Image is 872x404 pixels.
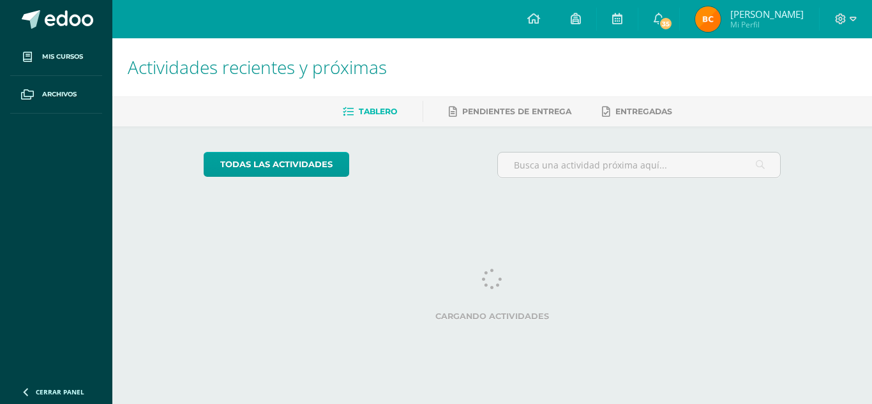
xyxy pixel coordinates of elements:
[36,387,84,396] span: Cerrar panel
[462,107,571,116] span: Pendientes de entrega
[42,89,77,100] span: Archivos
[602,101,672,122] a: Entregadas
[128,55,387,79] span: Actividades recientes y próximas
[615,107,672,116] span: Entregadas
[10,38,102,76] a: Mis cursos
[730,19,804,30] span: Mi Perfil
[10,76,102,114] a: Archivos
[498,153,781,177] input: Busca una actividad próxima aquí...
[695,6,721,32] img: f7d1442c19affb68e0eb0c471446a006.png
[42,52,83,62] span: Mis cursos
[204,311,781,321] label: Cargando actividades
[730,8,804,20] span: [PERSON_NAME]
[659,17,673,31] span: 35
[204,152,349,177] a: todas las Actividades
[343,101,397,122] a: Tablero
[359,107,397,116] span: Tablero
[449,101,571,122] a: Pendientes de entrega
